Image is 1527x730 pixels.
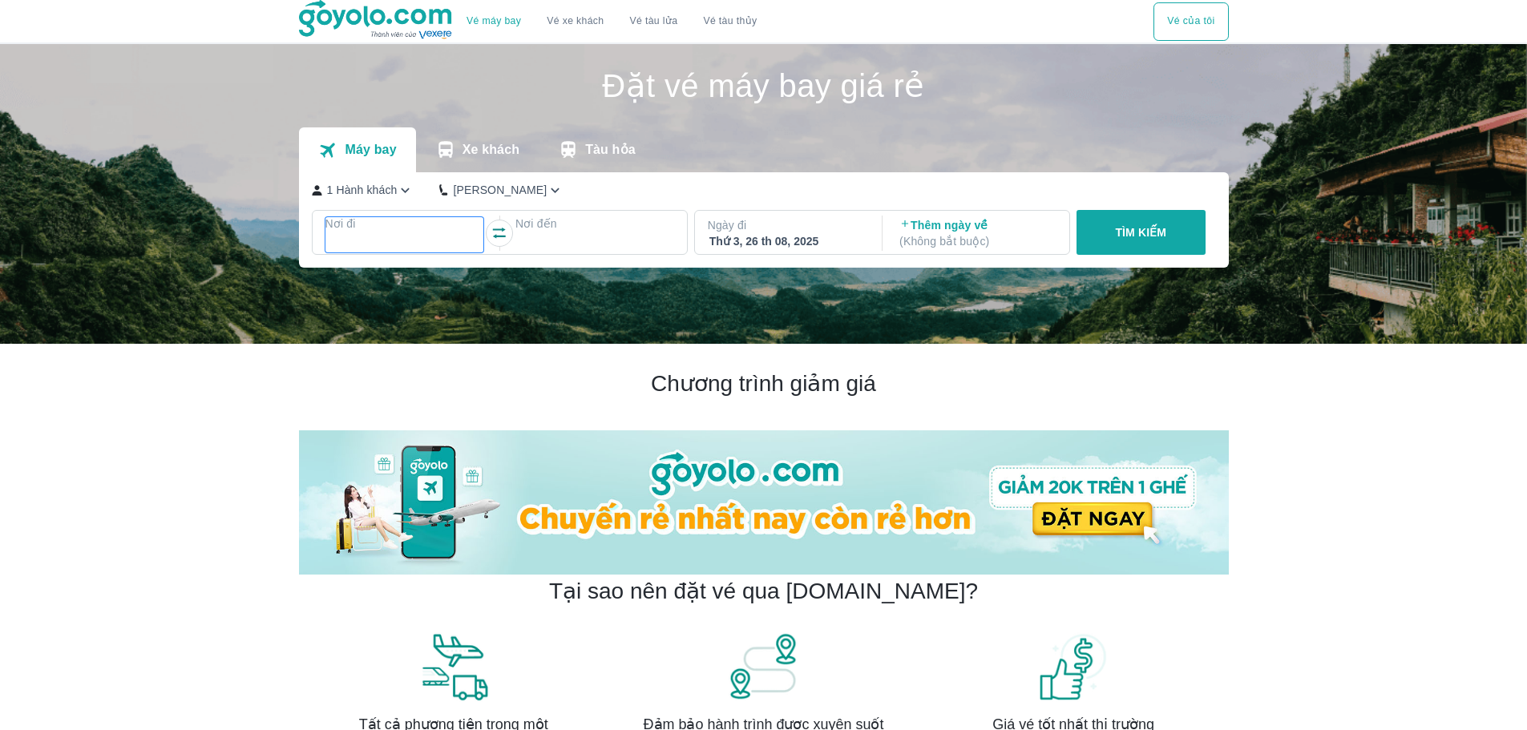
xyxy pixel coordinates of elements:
p: ( Không bắt buộc ) [899,233,1055,249]
button: TÌM KIẾM [1077,210,1206,255]
p: Thêm ngày về [899,217,1055,249]
div: Thứ 3, 26 th 08, 2025 [709,233,865,249]
a: Vé máy bay [467,15,521,27]
p: TÌM KIẾM [1115,224,1166,240]
img: banner-home [299,430,1229,575]
button: Vé của tôi [1153,2,1228,41]
p: [PERSON_NAME] [453,182,547,198]
a: Vé tàu lửa [617,2,691,41]
h1: Đặt vé máy bay giá rẻ [299,70,1229,102]
h2: Tại sao nên đặt vé qua [DOMAIN_NAME]? [549,577,978,606]
p: Ngày đi [708,217,867,233]
h2: Chương trình giảm giá [299,369,1229,398]
button: Vé tàu thủy [690,2,770,41]
p: Nơi đi [325,216,484,232]
p: Tàu hỏa [585,142,636,158]
p: Xe khách [463,142,519,158]
img: banner [418,631,490,702]
p: Máy bay [345,142,396,158]
div: transportation tabs [299,127,655,172]
a: Vé xe khách [547,15,604,27]
button: 1 Hành khách [312,182,414,199]
div: choose transportation mode [1153,2,1228,41]
img: banner [1037,631,1109,702]
button: [PERSON_NAME] [439,182,564,199]
img: banner [727,631,799,702]
p: Nơi đến [515,216,674,232]
div: choose transportation mode [454,2,770,41]
p: 1 Hành khách [327,182,398,198]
